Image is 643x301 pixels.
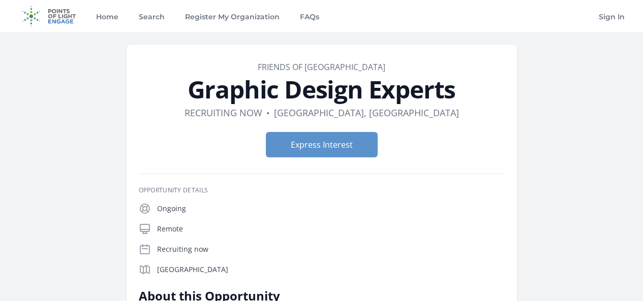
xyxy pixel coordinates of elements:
[266,106,270,120] div: •
[157,224,505,234] p: Remote
[157,264,505,275] p: [GEOGRAPHIC_DATA]
[258,61,385,73] a: Friends of [GEOGRAPHIC_DATA]
[274,106,459,120] dd: [GEOGRAPHIC_DATA], [GEOGRAPHIC_DATA]
[157,244,505,254] p: Recruiting now
[139,186,505,194] h3: Opportunity Details
[266,132,378,157] button: Express Interest
[139,77,505,102] h1: Graphic Design Experts
[185,106,262,120] dd: Recruiting now
[157,204,505,214] p: Ongoing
